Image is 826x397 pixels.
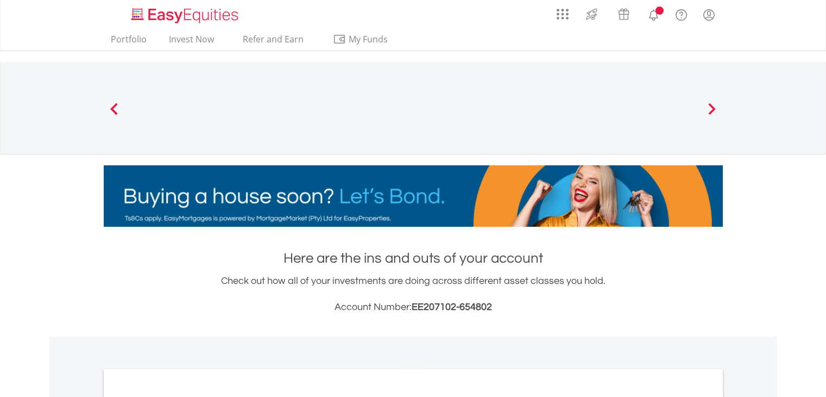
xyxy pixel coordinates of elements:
[104,165,723,227] img: EasyMortage Promotion Banner
[640,3,667,24] a: Notifications
[583,5,601,23] img: thrive-v2.svg
[243,33,304,45] span: Refer and Earn
[333,32,404,46] span: My Funds
[129,7,243,24] img: EasyEquities_Logo.png
[165,34,218,51] a: Invest Now
[104,249,723,268] h1: Here are the ins and outs of your account
[667,3,695,24] a: FAQ's and Support
[550,3,576,20] a: AppsGrid
[615,5,633,23] img: vouchers-v2.svg
[106,34,151,51] a: Portfolio
[104,274,723,315] div: Check out how all of your investments are doing across different asset classes you hold.
[104,300,723,315] h3: Account Number:
[412,302,492,312] span: EE207102-654802
[608,3,640,23] a: Vouchers
[695,3,723,27] a: My Profile
[557,8,569,20] img: grid-menu-icon.svg
[127,3,243,24] a: Home page
[232,34,315,51] a: Refer and Earn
